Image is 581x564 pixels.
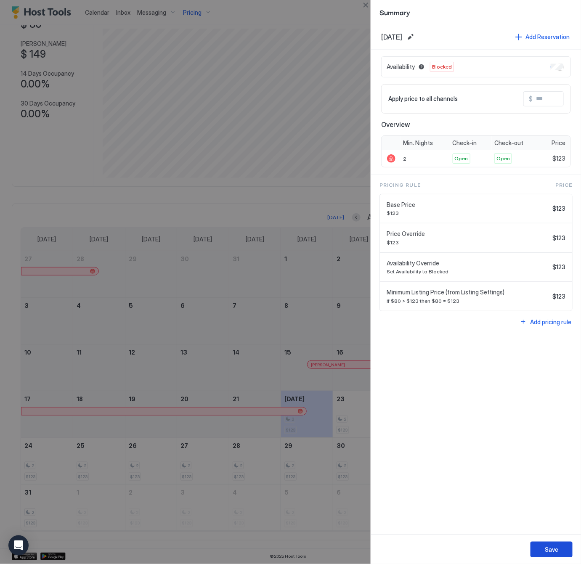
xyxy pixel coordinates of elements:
[514,31,571,42] button: Add Reservation
[494,139,523,147] span: Check-out
[552,155,565,162] span: $123
[406,32,416,42] button: Edit date range
[453,139,477,147] span: Check-in
[531,542,573,557] button: Save
[387,230,549,238] span: Price Override
[388,95,458,103] span: Apply price to all channels
[552,263,565,271] span: $123
[387,289,549,296] span: Minimum Listing Price (from Listing Settings)
[552,139,565,147] span: Price
[379,7,573,17] span: Summary
[387,239,549,246] span: $123
[525,32,570,41] div: Add Reservation
[552,205,565,212] span: $123
[8,535,29,556] div: Open Intercom Messenger
[387,63,415,71] span: Availability
[552,234,565,242] span: $123
[403,139,433,147] span: Min. Nights
[381,33,402,41] span: [DATE]
[387,259,549,267] span: Availability Override
[529,95,533,103] span: $
[552,293,565,300] span: $123
[519,316,573,328] button: Add pricing rule
[530,318,571,326] div: Add pricing rule
[387,210,549,216] span: $123
[387,201,549,209] span: Base Price
[403,156,406,162] span: 2
[387,298,549,304] span: if $80 > $123 then $80 = $123
[432,63,452,71] span: Blocked
[381,120,571,129] span: Overview
[387,268,549,275] span: Set Availability to Blocked
[545,545,558,554] div: Save
[496,155,510,162] span: Open
[455,155,468,162] span: Open
[417,62,427,72] button: Blocked dates override all pricing rules and remain unavailable until manually unblocked
[379,181,421,189] span: Pricing Rule
[555,181,573,189] span: Price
